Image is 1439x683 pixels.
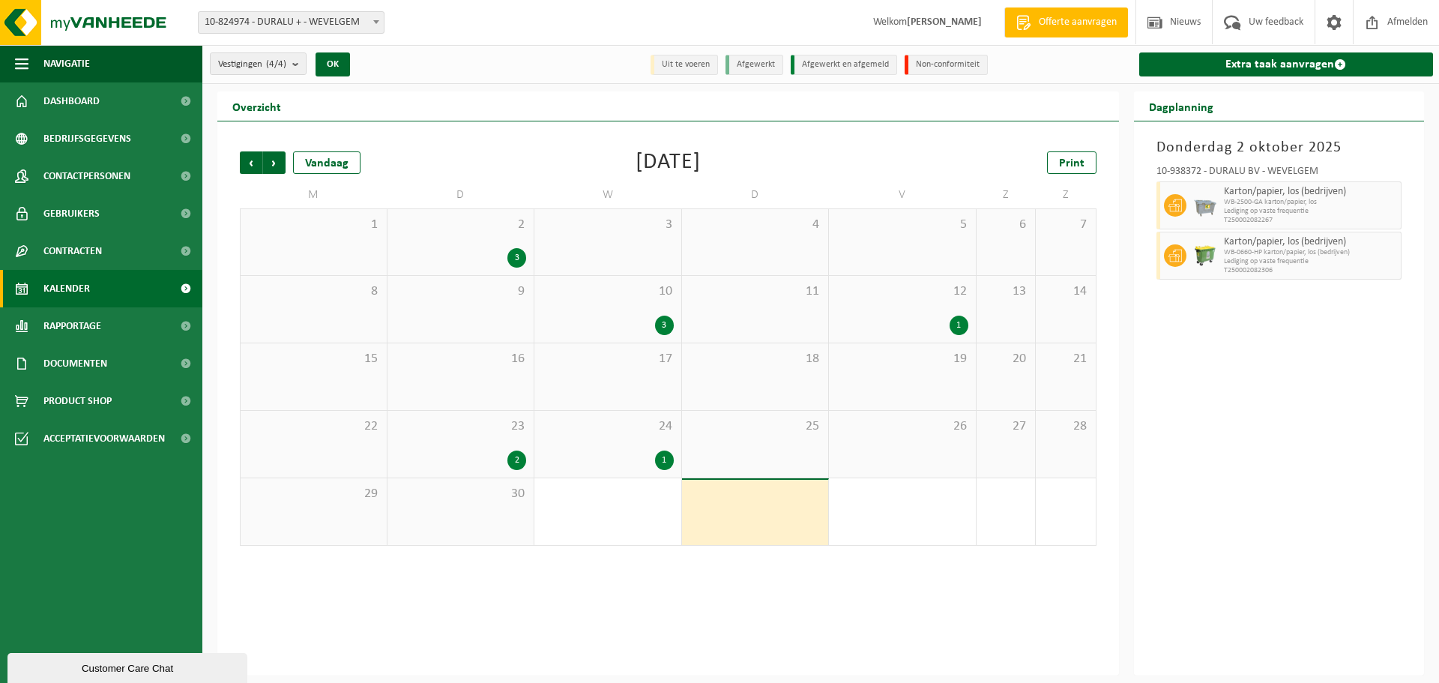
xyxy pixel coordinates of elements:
span: Volgende [263,151,286,174]
li: Afgewerkt en afgemeld [791,55,897,75]
span: Gebruikers [43,195,100,232]
td: V [829,181,977,208]
span: 4 [690,217,821,233]
span: 27 [984,418,1028,435]
span: 15 [248,351,379,367]
h3: Donderdag 2 oktober 2025 [1156,136,1402,159]
td: Z [1036,181,1096,208]
span: 12 [836,283,968,300]
h2: Dagplanning [1134,91,1228,121]
span: 2 [395,217,527,233]
div: 3 [655,316,674,335]
div: 10-938372 - DURALU BV - WEVELGEM [1156,166,1402,181]
count: (4/4) [266,59,286,69]
div: Vandaag [293,151,360,174]
span: Vorige [240,151,262,174]
div: 3 [507,248,526,268]
span: Karton/papier, los (bedrijven) [1224,236,1398,248]
a: Offerte aanvragen [1004,7,1128,37]
span: Contactpersonen [43,157,130,195]
span: Karton/papier, los (bedrijven) [1224,186,1398,198]
li: Uit te voeren [651,55,718,75]
li: Non-conformiteit [905,55,988,75]
span: Offerte aanvragen [1035,15,1120,30]
div: 1 [950,316,968,335]
span: Contracten [43,232,102,270]
span: WB-2500-GA karton/papier, los [1224,198,1398,207]
span: 29 [248,486,379,502]
td: W [534,181,682,208]
span: 16 [395,351,527,367]
span: T250002082267 [1224,216,1398,225]
span: Lediging op vaste frequentie [1224,257,1398,266]
span: Navigatie [43,45,90,82]
button: OK [316,52,350,76]
span: Dashboard [43,82,100,120]
div: 1 [655,451,674,470]
span: 19 [836,351,968,367]
span: 20 [984,351,1028,367]
span: Lediging op vaste frequentie [1224,207,1398,216]
span: 18 [690,351,821,367]
td: D [387,181,535,208]
a: Print [1047,151,1096,174]
span: 14 [1043,283,1087,300]
span: 22 [248,418,379,435]
td: Z [977,181,1037,208]
span: 23 [395,418,527,435]
td: M [240,181,387,208]
span: 9 [395,283,527,300]
strong: [PERSON_NAME] [907,16,982,28]
span: 5 [836,217,968,233]
span: Print [1059,157,1084,169]
span: 10 [542,283,674,300]
span: 10-824974 - DURALU + - WEVELGEM [198,11,384,34]
span: Acceptatievoorwaarden [43,420,165,457]
div: [DATE] [636,151,701,174]
span: 6 [984,217,1028,233]
span: 30 [395,486,527,502]
li: Afgewerkt [725,55,783,75]
span: Bedrijfsgegevens [43,120,131,157]
span: T250002082306 [1224,266,1398,275]
span: 26 [836,418,968,435]
button: Vestigingen(4/4) [210,52,307,75]
img: WB-2500-GAL-GY-01 [1194,194,1216,217]
span: Product Shop [43,382,112,420]
span: 13 [984,283,1028,300]
span: 7 [1043,217,1087,233]
div: 2 [507,451,526,470]
span: 1 [248,217,379,233]
img: WB-0660-HPE-GN-50 [1194,244,1216,267]
span: 17 [542,351,674,367]
span: 25 [690,418,821,435]
h2: Overzicht [217,91,296,121]
span: 8 [248,283,379,300]
span: 24 [542,418,674,435]
td: D [682,181,830,208]
a: Extra taak aanvragen [1139,52,1434,76]
span: 21 [1043,351,1087,367]
span: 10-824974 - DURALU + - WEVELGEM [199,12,384,33]
span: Vestigingen [218,53,286,76]
span: WB-0660-HP karton/papier, los (bedrijven) [1224,248,1398,257]
span: Kalender [43,270,90,307]
span: 3 [542,217,674,233]
iframe: chat widget [7,650,250,683]
span: Rapportage [43,307,101,345]
span: Documenten [43,345,107,382]
span: 11 [690,283,821,300]
span: 28 [1043,418,1087,435]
